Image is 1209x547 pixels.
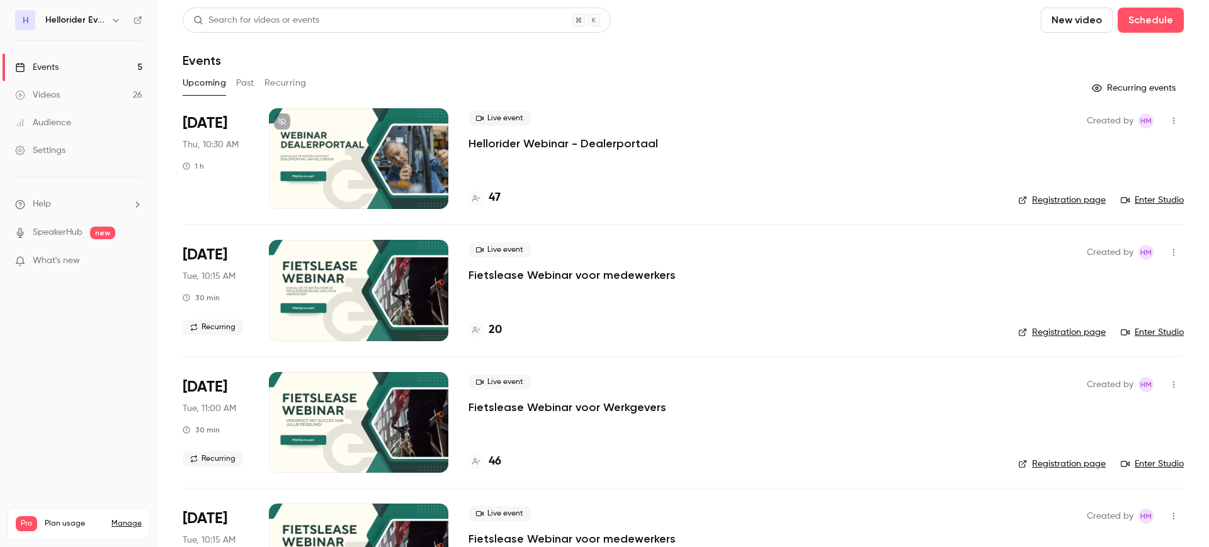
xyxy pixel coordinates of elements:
a: Fietslease Webinar voor medewerkers [468,531,676,546]
span: HM [1140,509,1152,524]
a: Registration page [1018,458,1106,470]
a: Manage [111,519,142,529]
span: new [90,227,115,239]
h4: 46 [489,453,501,470]
span: Recurring [183,451,243,466]
span: Plan usage [45,519,104,529]
a: SpeakerHub [33,226,82,239]
span: Created by [1087,113,1133,128]
a: 20 [468,322,502,339]
h4: 20 [489,322,502,339]
h4: 47 [489,189,501,206]
span: [DATE] [183,509,227,529]
span: Created by [1087,377,1133,392]
div: Settings [15,144,65,157]
span: [DATE] [183,245,227,265]
span: HM [1140,245,1152,260]
span: [DATE] [183,113,227,133]
span: Heleen Mostert [1138,509,1154,524]
span: Recurring [183,320,243,335]
span: Heleen Mostert [1138,113,1154,128]
h6: Hellorider Events [45,14,106,26]
div: Videos [15,89,60,101]
a: 46 [468,453,501,470]
span: Heleen Mostert [1138,377,1154,392]
span: Pro [16,516,37,531]
button: Upcoming [183,73,226,93]
div: Audience [15,116,71,129]
a: Hellorider Webinar - Dealerportaal [468,136,658,151]
a: Registration page [1018,194,1106,206]
h1: Events [183,53,221,68]
div: Oct 7 Tue, 11:00 AM (Europe/Amsterdam) [183,372,249,473]
span: Created by [1087,509,1133,524]
span: HM [1140,377,1152,392]
div: Oct 2 Thu, 10:30 AM (Europe/Amsterdam) [183,108,249,209]
span: What's new [33,254,80,268]
span: Live event [468,242,531,257]
span: Tue, 10:15 AM [183,534,236,546]
div: Search for videos or events [193,14,319,27]
button: Schedule [1118,8,1184,33]
button: Recurring events [1086,78,1184,98]
li: help-dropdown-opener [15,198,142,211]
span: [DATE] [183,377,227,397]
div: 1 h [183,161,204,171]
span: Created by [1087,245,1133,260]
button: New video [1041,8,1113,33]
span: Heleen Mostert [1138,245,1154,260]
span: Live event [468,111,531,126]
span: Live event [468,375,531,390]
a: Enter Studio [1121,194,1184,206]
span: Thu, 10:30 AM [183,138,239,151]
iframe: Noticeable Trigger [127,256,142,267]
a: Enter Studio [1121,458,1184,470]
a: Enter Studio [1121,326,1184,339]
div: 30 min [183,293,220,303]
button: Recurring [264,73,307,93]
span: Help [33,198,51,211]
span: Tue, 11:00 AM [183,402,236,415]
span: Live event [468,506,531,521]
span: H [23,14,28,27]
div: 30 min [183,425,220,435]
div: Events [15,61,59,74]
span: HM [1140,113,1152,128]
a: 47 [468,189,501,206]
a: Registration page [1018,326,1106,339]
span: Tue, 10:15 AM [183,270,236,283]
div: Oct 7 Tue, 10:15 AM (Europe/Amsterdam) [183,240,249,341]
a: Fietslease Webinar voor Werkgevers [468,400,666,415]
button: Past [236,73,254,93]
a: Fietslease Webinar voor medewerkers [468,268,676,283]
